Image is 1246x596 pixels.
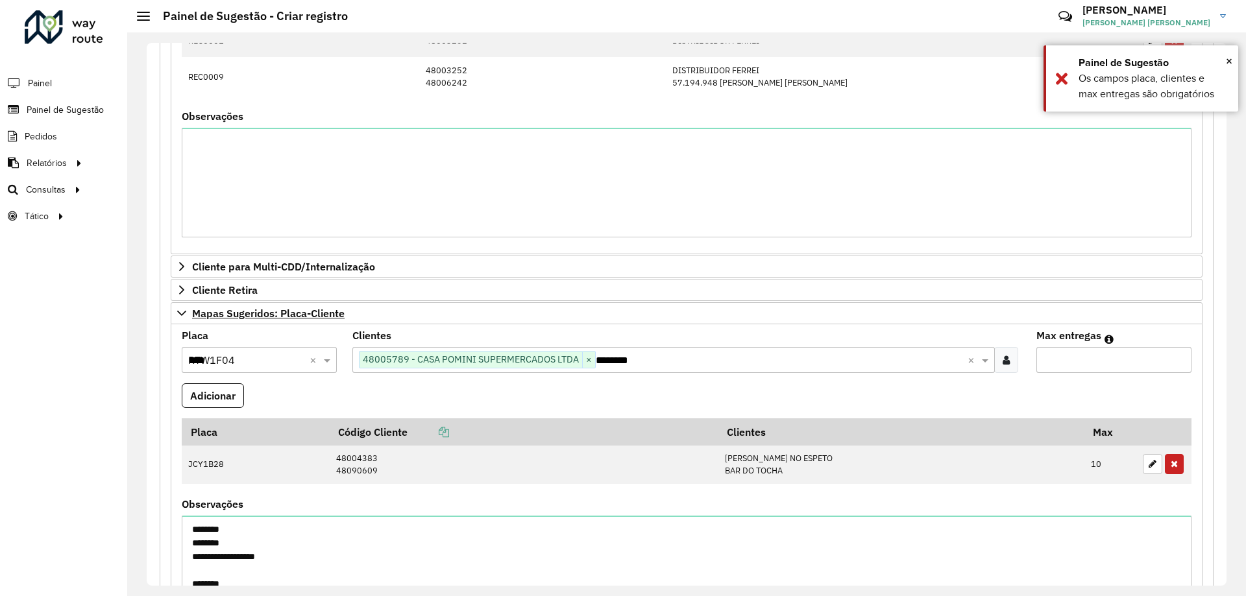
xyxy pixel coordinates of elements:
[25,209,49,223] span: Tático
[27,156,67,170] span: Relatórios
[182,496,243,512] label: Observações
[182,328,208,343] label: Placa
[27,103,104,117] span: Painel de Sugestão
[1084,418,1136,446] th: Max
[419,57,666,95] td: 48003252 48006242
[182,446,330,484] td: JCY1B28
[182,108,243,124] label: Observações
[171,279,1203,301] a: Cliente Retira
[330,446,718,484] td: 48004383 48090609
[171,302,1203,324] a: Mapas Sugeridos: Placa-Cliente
[1082,4,1210,16] h3: [PERSON_NAME]
[352,328,391,343] label: Clientes
[1105,334,1114,344] em: Máximo de clientes que serão colocados na mesma rota com os clientes informados
[25,130,57,143] span: Pedidos
[1036,328,1101,343] label: Max entregas
[192,308,345,318] span: Mapas Sugeridos: Placa-Cliente
[182,383,244,408] button: Adicionar
[171,256,1203,278] a: Cliente para Multi-CDD/Internalização
[1051,3,1079,30] a: Contato Rápido
[1079,55,1228,71] div: Painel de Sugestão
[666,57,1027,95] td: DISTRIBUIDOR FERREI 57.194.948 [PERSON_NAME] [PERSON_NAME]
[1226,54,1232,68] span: ×
[26,183,66,197] span: Consultas
[718,418,1084,446] th: Clientes
[718,446,1084,484] td: [PERSON_NAME] NO ESPETO BAR DO TOCHA
[582,352,595,368] span: ×
[192,285,258,295] span: Cliente Retira
[1082,17,1210,29] span: [PERSON_NAME] [PERSON_NAME]
[1084,446,1136,484] td: 10
[310,352,321,368] span: Clear all
[360,352,582,367] span: 48005789 - CASA POMINI SUPERMERCADOS LTDA
[182,57,276,95] td: REC0009
[330,418,718,446] th: Código Cliente
[1226,51,1232,71] button: Close
[968,352,979,368] span: Clear all
[408,425,449,438] a: Copiar
[28,77,52,90] span: Painel
[1079,71,1228,102] div: Os campos placa, clientes e max entregas são obrigatórios
[182,418,330,446] th: Placa
[150,9,348,23] h2: Painel de Sugestão - Criar registro
[192,261,375,272] span: Cliente para Multi-CDD/Internalização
